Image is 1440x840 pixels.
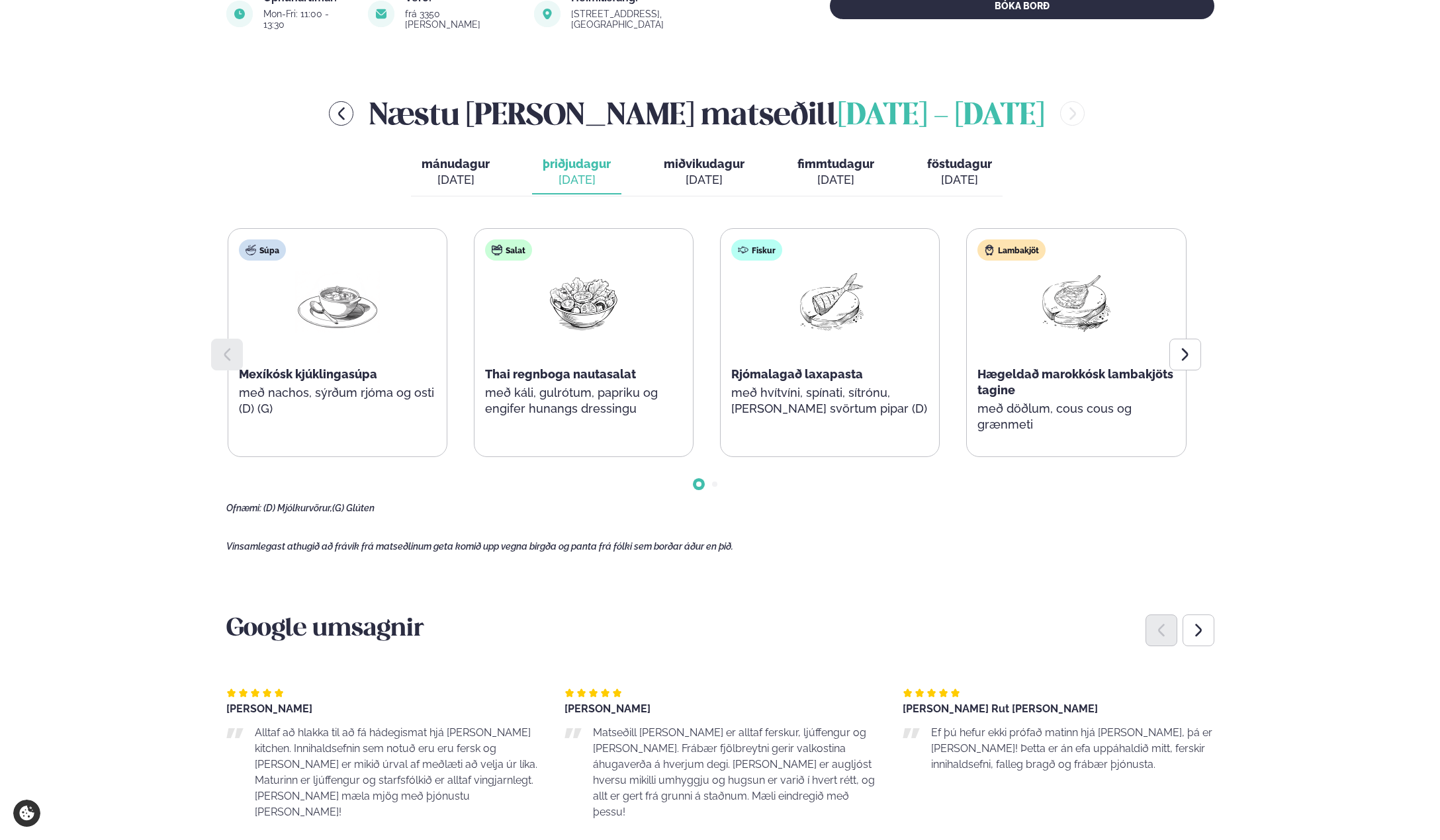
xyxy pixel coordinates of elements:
[787,271,872,333] img: Fish.png
[485,385,682,417] p: með káli, gulrótum, papriku og engifer hunangs dressingu
[543,172,611,188] div: [DATE]
[246,245,256,255] img: soup.svg
[738,245,748,255] img: fish.svg
[696,482,701,487] span: Go to slide 1
[571,17,757,32] a: link
[263,503,332,513] span: (D) Mjólkurvörur,
[255,726,537,818] span: Alltaf að hlakka til að fá hádegismat hjá [PERSON_NAME] kitchen. Innihaldsefnin sem notuð eru eru...
[492,245,502,255] img: salad.svg
[411,151,500,194] button: mánudagur [DATE]
[226,614,1214,646] h3: Google umsagnir
[534,1,561,27] img: image alt
[422,172,490,188] div: [DATE]
[368,1,394,27] img: image alt
[226,503,261,513] span: Ofnæmi:
[226,1,253,27] img: image alt
[1146,614,1177,646] div: Previous slide
[332,503,375,513] span: (G) Glúten
[977,239,1046,261] div: Lambakjöt
[571,9,757,30] div: [STREET_ADDRESS], [GEOGRAPHIC_DATA]
[13,800,40,827] a: Cookie settings
[239,367,377,381] span: Mexíkósk kjúklingasúpa
[977,401,1175,433] p: með döðlum, cous cous og grænmeti
[532,151,621,194] button: þriðjudagur [DATE]
[422,157,490,171] span: mánudagur
[541,271,626,333] img: Salad.png
[927,172,992,188] div: [DATE]
[653,151,755,194] button: miðvikudagur [DATE]
[1183,614,1214,646] div: Next slide
[927,157,992,171] span: föstudagur
[1034,271,1118,333] img: Lamb-Meat.png
[564,704,876,714] div: [PERSON_NAME]
[485,239,532,261] div: Salat
[712,482,717,487] span: Go to slide 2
[239,385,436,417] p: með nachos, sýrðum rjóma og osti (D) (G)
[263,9,353,30] div: Mon-Fri: 11:00 - 13:30
[593,726,875,818] span: Matseðill [PERSON_NAME] er alltaf ferskur, ljúffengur og [PERSON_NAME]. Frábær fjölbreytni gerir ...
[329,101,353,126] button: menu-btn-left
[984,245,995,255] img: Lamb.svg
[731,385,928,417] p: með hvítvíni, spínati, sítrónu, [PERSON_NAME] svörtum pipar (D)
[838,102,1044,131] span: [DATE] - [DATE]
[931,725,1214,773] p: Ef þú hefur ekki prófað matinn hjá [PERSON_NAME], þá er [PERSON_NAME]! Þetta er án efa uppáhaldið...
[797,157,874,171] span: fimmtudagur
[226,704,538,714] div: [PERSON_NAME]
[226,541,733,552] span: Vinsamlegast athugið að frávik frá matseðlinum geta komið upp vegna birgða og panta frá fólki sem...
[543,157,611,171] span: þriðjudagur
[664,157,744,171] span: miðvikudagur
[903,704,1214,714] div: [PERSON_NAME] Rut [PERSON_NAME]
[485,367,636,381] span: Thai regnboga nautasalat
[1060,101,1085,126] button: menu-btn-right
[664,172,744,188] div: [DATE]
[797,172,874,188] div: [DATE]
[369,92,1044,135] h2: Næstu [PERSON_NAME] matseðill
[977,367,1173,397] span: Hægeldað marokkósk lambakjöts tagine
[731,367,863,381] span: Rjómalagað laxapasta
[239,239,286,261] div: Súpa
[917,151,1003,194] button: föstudagur [DATE]
[731,239,782,261] div: Fiskur
[295,271,380,333] img: Soup.png
[787,151,885,194] button: fimmtudagur [DATE]
[405,9,518,30] div: frá 3350 [PERSON_NAME]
